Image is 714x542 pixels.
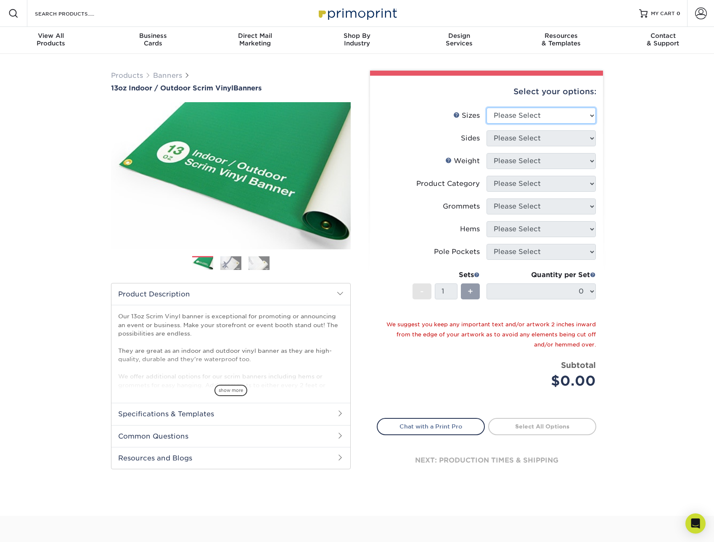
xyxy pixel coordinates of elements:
[102,32,204,40] span: Business
[408,32,510,40] span: Design
[306,32,408,47] div: Industry
[111,403,350,425] h2: Specifications & Templates
[111,93,351,259] img: 13oz Indoor / Outdoor Scrim Vinyl 01
[204,32,306,40] span: Direct Mail
[34,8,116,19] input: SEARCH PRODUCTS.....
[102,27,204,54] a: BusinessCards
[111,283,350,305] h2: Product Description
[214,385,247,396] span: show more
[249,256,270,270] img: Banners 03
[443,201,480,212] div: Grommets
[408,32,510,47] div: Services
[306,32,408,40] span: Shop By
[416,179,480,189] div: Product Category
[377,76,596,108] div: Select your options:
[111,71,143,79] a: Products
[453,111,480,121] div: Sizes
[153,71,182,79] a: Banners
[434,247,480,257] div: Pole Pockets
[612,32,714,40] span: Contact
[315,4,399,22] img: Primoprint
[111,425,350,447] h2: Common Questions
[111,84,351,92] h1: Banners
[408,27,510,54] a: DesignServices
[493,371,596,391] div: $0.00
[420,285,424,298] span: -
[561,360,596,370] strong: Subtotal
[677,11,680,16] span: 0
[468,285,473,298] span: +
[510,27,612,54] a: Resources& Templates
[386,321,596,348] small: We suggest you keep any important text and/or artwork 2 inches inward from the edge of your artwo...
[612,32,714,47] div: & Support
[445,156,480,166] div: Weight
[192,256,213,271] img: Banners 01
[510,32,612,47] div: & Templates
[111,447,350,469] h2: Resources and Blogs
[651,10,675,17] span: MY CART
[413,270,480,280] div: Sets
[377,418,485,435] a: Chat with a Print Pro
[612,27,714,54] a: Contact& Support
[118,312,344,501] p: Our 13oz Scrim Vinyl banner is exceptional for promoting or announcing an event or business. Make...
[204,32,306,47] div: Marketing
[487,270,596,280] div: Quantity per Set
[306,27,408,54] a: Shop ByIndustry
[460,224,480,234] div: Hems
[111,84,233,92] span: 13oz Indoor / Outdoor Scrim Vinyl
[461,133,480,143] div: Sides
[102,32,204,47] div: Cards
[685,513,706,534] div: Open Intercom Messenger
[488,418,596,435] a: Select All Options
[220,256,241,270] img: Banners 02
[111,84,351,92] a: 13oz Indoor / Outdoor Scrim VinylBanners
[204,27,306,54] a: Direct MailMarketing
[510,32,612,40] span: Resources
[377,435,596,486] div: next: production times & shipping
